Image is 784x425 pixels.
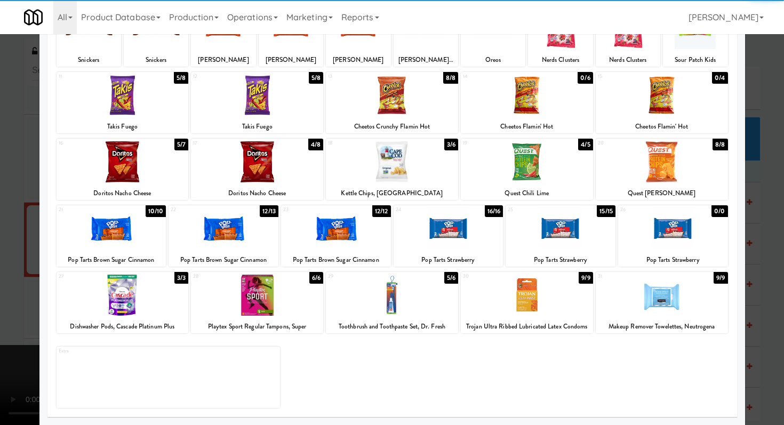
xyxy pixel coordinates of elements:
[461,272,593,333] div: 309/9Trojan Ultra Ribbed Lubricated Latex Condoms
[57,5,121,67] div: 110/13Snickers
[57,272,189,333] div: 273/3Dishwasher Pods, Cascade Platinum Plus
[327,120,457,133] div: Cheetos Crunchy Flamin Hot
[328,72,392,81] div: 13
[444,139,458,150] div: 3/6
[58,253,165,267] div: Pop Tarts Brown Sugar Cinnamon
[191,139,323,200] div: 174/8Doritos Nacho Cheese
[620,205,673,214] div: 26
[443,72,458,84] div: 8/8
[462,187,591,200] div: Quest Chili Lime
[191,120,323,133] div: Takis Fuego
[528,5,593,67] div: 86/9Nerds Clusters
[191,320,323,333] div: Playtex Sport Regular Tampons, Super
[326,320,458,333] div: Toothbrush and Toothpaste Set, Dr. Fresh
[170,253,277,267] div: Pop Tarts Brown Sugar Cinnamon
[507,253,614,267] div: Pop Tarts Strawberry
[57,205,166,267] div: 2110/10Pop Tarts Brown Sugar Cinnamon
[596,120,728,133] div: Cheetos Flamin' Hot
[444,272,458,284] div: 5/6
[193,120,322,133] div: Takis Fuego
[394,205,503,267] div: 2416/16Pop Tarts Strawberry
[125,53,187,67] div: Snickers
[191,5,255,67] div: 38/12[PERSON_NAME]
[461,139,593,200] div: 194/5Quest Chili Lime
[326,139,458,200] div: 183/6Kettle Chips, [GEOGRAPHIC_DATA]
[596,320,728,333] div: Makeup Remover Towelettes, Neutrogena
[57,72,189,133] div: 115/8Takis Fuego
[193,320,322,333] div: Playtex Sport Regular Tampons, Super
[191,72,323,133] div: 125/8Takis Fuego
[169,205,278,267] div: 2212/13Pop Tarts Brown Sugar Cinnamon
[461,5,525,67] div: 71/9Oreos
[618,205,728,267] div: 260/0Pop Tarts Strawberry
[259,53,323,67] div: [PERSON_NAME]
[174,272,188,284] div: 3/3
[283,205,336,214] div: 23
[124,5,188,67] div: 26/12Snickers
[598,139,662,148] div: 20
[463,139,527,148] div: 19
[59,205,111,214] div: 21
[58,187,187,200] div: Doritos Nacho Cheese
[396,205,449,214] div: 24
[485,205,503,217] div: 16/16
[579,272,593,284] div: 9/9
[326,187,458,200] div: Kettle Chips, [GEOGRAPHIC_DATA]
[57,253,166,267] div: Pop Tarts Brown Sugar Cinnamon
[124,53,188,67] div: Snickers
[326,120,458,133] div: Cheetos Crunchy Flamin Hot
[461,320,593,333] div: Trojan Ultra Ribbed Lubricated Latex Condoms
[712,72,727,84] div: 0/4
[193,72,257,81] div: 12
[174,139,188,150] div: 5/7
[260,205,278,217] div: 12/13
[462,120,591,133] div: Cheetos Flamin' Hot
[327,320,457,333] div: Toothbrush and Toothpaste Set, Dr. Fresh
[328,139,392,148] div: 18
[57,347,281,408] div: Extra
[461,72,593,133] div: 140/6Cheetos Flamin' Hot
[663,5,727,67] div: 100/7Sour Patch Kids
[461,187,593,200] div: Quest Chili Lime
[395,253,502,267] div: Pop Tarts Strawberry
[663,53,727,67] div: Sour Patch Kids
[578,72,593,84] div: 0/6
[528,53,593,67] div: Nerds Clusters
[326,72,458,133] div: 138/8Cheetos Crunchy Flamin Hot
[596,53,660,67] div: Nerds Clusters
[578,139,593,150] div: 4/5
[191,272,323,333] div: 286/6Playtex Sport Regular Tampons, Super
[259,5,323,67] div: 43/11[PERSON_NAME]
[328,272,392,281] div: 29
[193,187,322,200] div: Doritos Nacho Cheese
[58,320,187,333] div: Dishwasher Pods, Cascade Platinum Plus
[327,187,457,200] div: Kettle Chips, [GEOGRAPHIC_DATA]
[57,187,189,200] div: Doritos Nacho Cheese
[463,72,527,81] div: 14
[327,53,389,67] div: [PERSON_NAME]
[58,53,119,67] div: Snickers
[597,205,615,217] div: 15/15
[596,72,728,133] div: 150/4Cheetos Flamin' Hot
[598,272,662,281] div: 31
[508,205,561,214] div: 25
[462,53,524,67] div: Oreos
[146,205,166,217] div: 10/10
[191,187,323,200] div: Doritos Nacho Cheese
[309,72,323,84] div: 5/8
[711,205,727,217] div: 0/0
[598,72,662,81] div: 15
[59,139,123,148] div: 16
[714,272,727,284] div: 9/9
[191,53,255,67] div: [PERSON_NAME]
[461,120,593,133] div: Cheetos Flamin' Hot
[57,120,189,133] div: Takis Fuego
[394,253,503,267] div: Pop Tarts Strawberry
[463,272,527,281] div: 30
[171,205,223,214] div: 22
[506,253,615,267] div: Pop Tarts Strawberry
[530,53,591,67] div: Nerds Clusters
[597,53,659,67] div: Nerds Clusters
[57,320,189,333] div: Dishwasher Pods, Cascade Platinum Plus
[395,53,457,67] div: [PERSON_NAME] Butter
